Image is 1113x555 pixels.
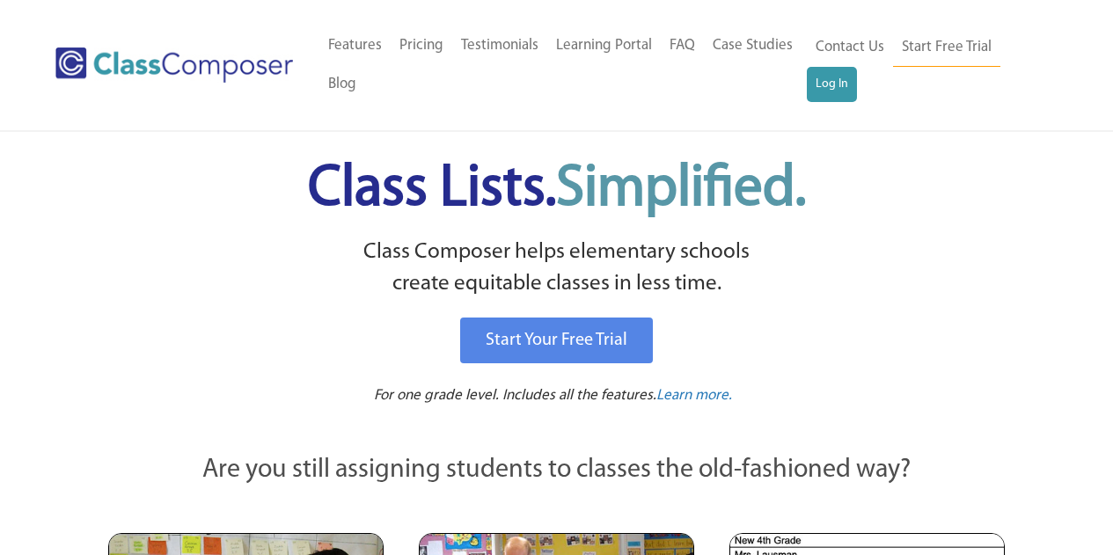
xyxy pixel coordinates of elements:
span: For one grade level. Includes all the features. [374,388,656,403]
span: Start Your Free Trial [486,332,627,349]
a: Start Your Free Trial [460,318,653,363]
nav: Header Menu [319,26,807,104]
img: Class Composer [55,47,293,83]
p: Are you still assigning students to classes the old-fashioned way? [108,451,1006,490]
a: Contact Us [807,28,893,67]
nav: Header Menu [807,28,1044,102]
a: Learning Portal [547,26,661,65]
span: Simplified. [556,161,806,218]
a: Features [319,26,391,65]
span: Learn more. [656,388,732,403]
a: Testimonials [452,26,547,65]
span: Class Lists. [308,161,806,218]
a: FAQ [661,26,704,65]
a: Start Free Trial [893,28,1000,68]
a: Learn more. [656,385,732,407]
a: Blog [319,65,365,104]
a: Pricing [391,26,452,65]
a: Case Studies [704,26,802,65]
p: Class Composer helps elementary schools create equitable classes in less time. [106,237,1008,301]
a: Log In [807,67,857,102]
